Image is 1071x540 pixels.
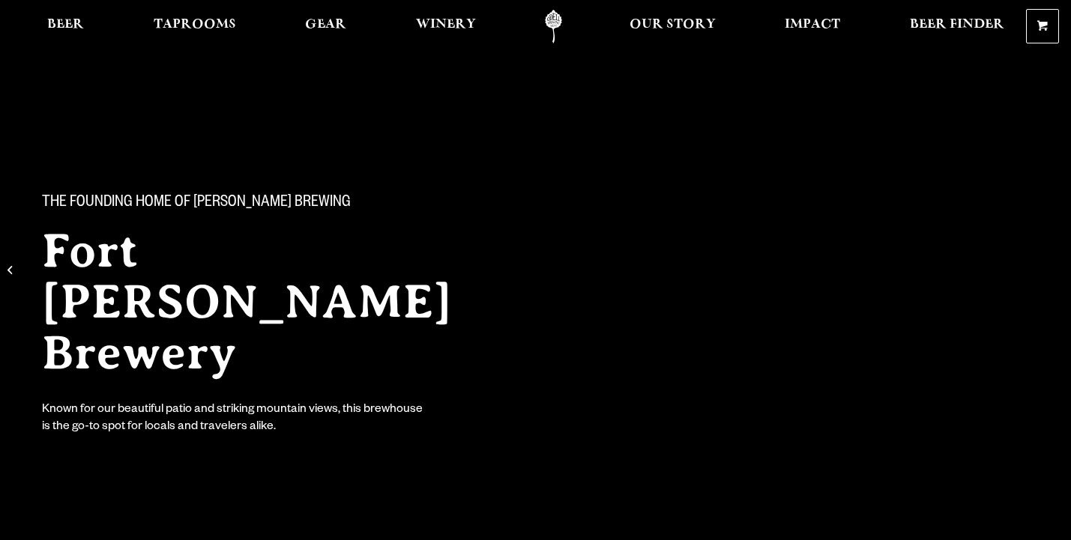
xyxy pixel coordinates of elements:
span: Impact [785,19,840,31]
a: Our Story [620,10,725,43]
a: Taprooms [144,10,246,43]
span: Gear [305,19,346,31]
a: Odell Home [525,10,582,43]
div: Known for our beautiful patio and striking mountain views, this brewhouse is the go-to spot for l... [42,402,426,437]
span: The Founding Home of [PERSON_NAME] Brewing [42,194,351,213]
a: Beer Finder [900,10,1014,43]
a: Gear [295,10,356,43]
a: Winery [406,10,486,43]
h2: Fort [PERSON_NAME] Brewery [42,225,510,378]
span: Beer [47,19,84,31]
span: Beer Finder [910,19,1004,31]
a: Impact [775,10,850,43]
span: Our Story [630,19,716,31]
a: Beer [37,10,94,43]
span: Winery [416,19,476,31]
span: Taprooms [154,19,236,31]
